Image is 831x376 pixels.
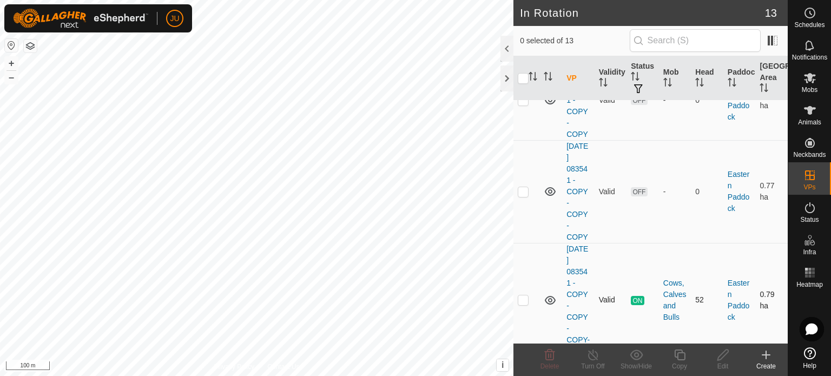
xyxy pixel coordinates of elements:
[24,39,37,52] button: Map Layers
[663,278,687,323] div: Cows, Calves and Bulls
[663,186,687,197] div: -
[788,343,831,373] a: Help
[5,39,18,52] button: Reset Map
[659,56,691,101] th: Mob
[755,56,788,101] th: [GEOGRAPHIC_DATA] Area
[755,60,788,140] td: 0.86 ha
[214,362,255,372] a: Privacy Policy
[520,35,629,47] span: 0 selected of 13
[631,74,639,82] p-sorticon: Activate to sort
[540,362,559,370] span: Delete
[803,249,816,255] span: Infra
[802,87,817,93] span: Mobs
[744,361,788,371] div: Create
[691,56,723,101] th: Head
[566,62,588,138] a: [DATE] 083541 - COPY - COPY
[630,29,761,52] input: Search (S)
[544,74,552,82] p-sorticon: Activate to sort
[695,80,704,88] p-sorticon: Activate to sort
[502,360,504,370] span: i
[595,56,627,101] th: Validity
[599,80,608,88] p-sorticon: Activate to sort
[796,281,823,288] span: Heatmap
[798,119,821,126] span: Animals
[723,56,756,101] th: Paddock
[595,140,627,243] td: Valid
[5,57,18,70] button: +
[755,243,788,357] td: 0.79 ha
[793,151,826,158] span: Neckbands
[631,296,644,305] span: ON
[13,9,148,28] img: Gallagher Logo
[691,243,723,357] td: 52
[760,85,768,94] p-sorticon: Activate to sort
[663,80,672,88] p-sorticon: Activate to sort
[631,96,647,105] span: OFF
[800,216,819,223] span: Status
[728,80,736,88] p-sorticon: Activate to sort
[792,54,827,61] span: Notifications
[663,95,687,106] div: -
[529,74,537,82] p-sorticon: Activate to sort
[520,6,765,19] h2: In Rotation
[571,361,615,371] div: Turn Off
[755,140,788,243] td: 0.77 ha
[803,362,816,369] span: Help
[728,170,749,213] a: Eastern Paddock
[691,140,723,243] td: 0
[595,60,627,140] td: Valid
[803,184,815,190] span: VPs
[626,56,659,101] th: Status
[658,361,701,371] div: Copy
[794,22,825,28] span: Schedules
[267,362,299,372] a: Contact Us
[631,187,647,196] span: OFF
[691,60,723,140] td: 0
[566,142,588,241] a: [DATE] 083541 - COPY - COPY - COPY
[5,71,18,84] button: –
[701,361,744,371] div: Edit
[562,56,595,101] th: VP
[615,361,658,371] div: Show/Hide
[595,243,627,357] td: Valid
[765,5,777,21] span: 13
[170,13,179,24] span: JU
[728,279,749,321] a: Eastern Paddock
[566,245,590,355] a: [DATE] 083541 - COPY - COPY - COPY-VP001
[497,359,509,371] button: i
